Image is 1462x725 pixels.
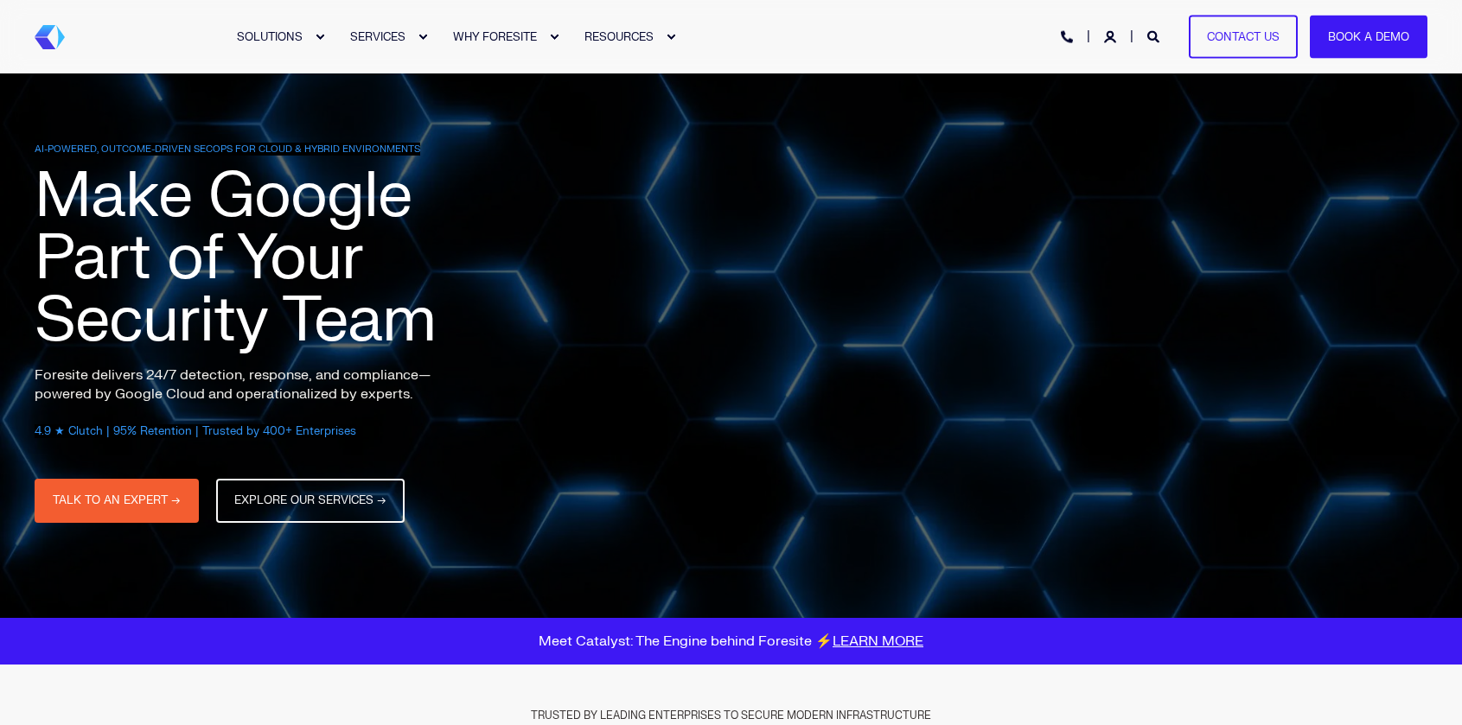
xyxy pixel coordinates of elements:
[35,143,420,156] span: AI-POWERED, OUTCOME-DRIVEN SECOPS FOR CLOUD & HYBRID ENVIRONMENTS
[35,366,467,404] p: Foresite delivers 24/7 detection, response, and compliance—powered by Google Cloud and operationa...
[237,29,303,43] span: SOLUTIONS
[1310,15,1427,59] a: Book a Demo
[549,32,559,42] div: Expand WHY FORESITE
[453,29,537,43] span: WHY FORESITE
[35,479,199,523] a: TALK TO AN EXPERT →
[666,32,676,42] div: Expand RESOURCES
[35,156,436,360] span: Make Google Part of Your Security Team
[539,633,923,650] span: Meet Catalyst: The Engine behind Foresite ⚡️
[35,25,65,49] a: Back to Home
[1147,29,1163,43] a: Open Search
[531,709,931,722] span: TRUSTED BY LEADING ENTERPRISES TO SECURE MODERN INFRASTRUCTURE
[1104,29,1120,43] a: Login
[35,424,356,438] span: 4.9 ★ Clutch | 95% Retention | Trusted by 400+ Enterprises
[1189,15,1298,59] a: Contact Us
[35,25,65,49] img: Foresite brand mark, a hexagon shape of blues with a directional arrow to the right hand side
[584,29,654,43] span: RESOURCES
[418,32,428,42] div: Expand SERVICES
[216,479,405,523] a: EXPLORE OUR SERVICES →
[833,633,923,650] a: LEARN MORE
[315,32,325,42] div: Expand SOLUTIONS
